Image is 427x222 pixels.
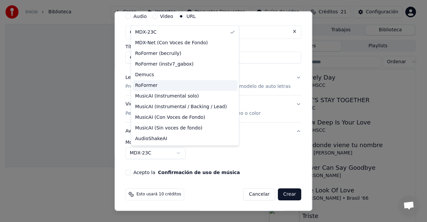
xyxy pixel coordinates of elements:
[135,104,227,110] span: MusicAI (Instrumental / Backing / Lead)
[135,40,208,46] span: MDX-Net (Con Voces de Fondo)
[135,82,157,89] span: RoFormer
[135,29,156,36] span: MDX-23C
[135,93,199,100] span: MusicAI (Instrumental solo)
[135,61,193,68] span: RoFormer (instv7_gabox)
[135,72,154,78] span: Demucs
[135,114,205,121] span: MusicAI (Con Voces de Fondo)
[135,50,181,57] span: RoFormer (becruily)
[135,135,167,142] span: AudioShakeAI
[135,125,202,131] span: MusicAI (Sin voces de fondo)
